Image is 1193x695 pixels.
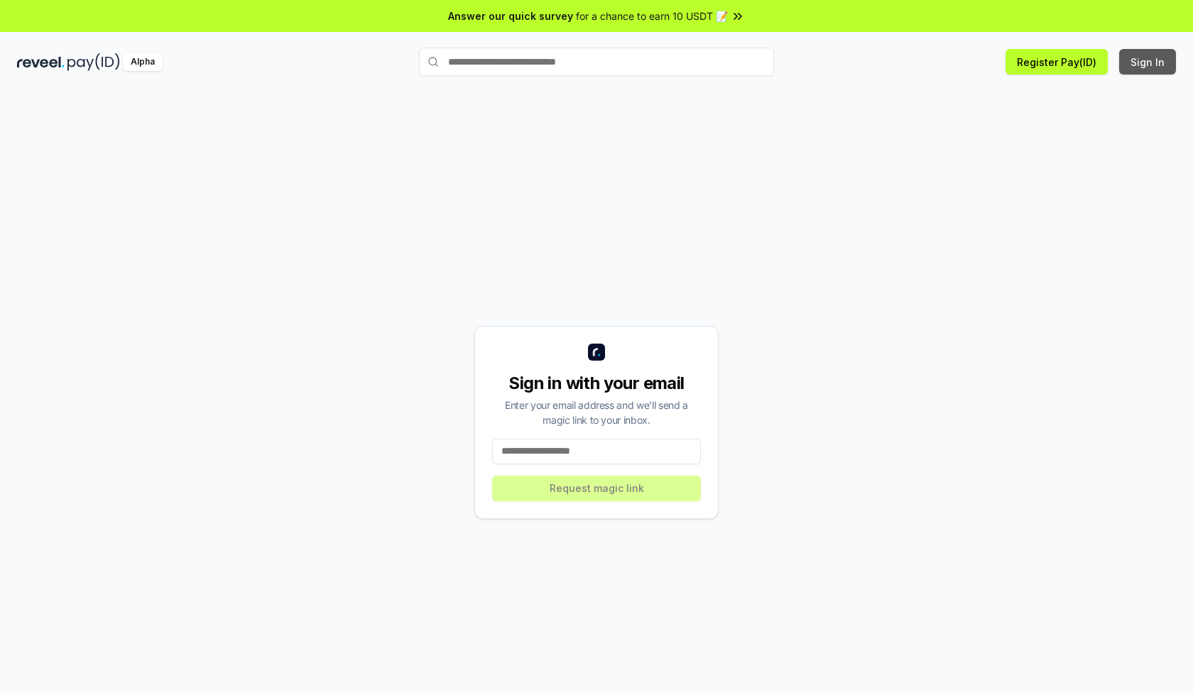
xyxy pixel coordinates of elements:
img: reveel_dark [17,53,65,71]
div: Sign in with your email [492,372,701,395]
button: Sign In [1119,49,1176,75]
div: Alpha [123,53,163,71]
img: pay_id [67,53,120,71]
div: Enter your email address and we’ll send a magic link to your inbox. [492,398,701,427]
span: Answer our quick survey [448,9,573,23]
img: logo_small [588,344,605,361]
button: Register Pay(ID) [1006,49,1108,75]
span: for a chance to earn 10 USDT 📝 [576,9,728,23]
